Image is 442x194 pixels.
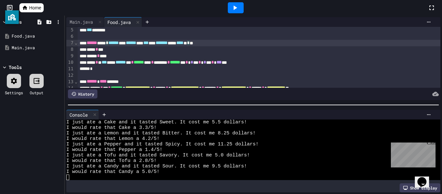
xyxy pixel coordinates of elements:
[5,10,19,24] button: privacy banner
[29,5,41,11] span: Home
[104,19,134,26] div: Food.java
[12,45,62,51] div: Main.java
[66,53,74,59] div: 9
[66,40,74,46] div: 7
[12,33,62,40] div: Food.java
[66,142,259,147] span: I just ate a Pepper and it tasted Spicy. It cost me 11.25 dollars!
[66,33,74,40] div: 6
[68,89,97,98] div: History
[66,169,160,175] span: I would rate that Candy a 5.0/5!
[400,183,440,192] div: Show display
[66,153,250,158] span: I just ate a Tofu and it tasted Savory. It cost me 5.0 dollars!
[66,136,160,142] span: I would rate that Lemon a 4.2/5!
[66,72,74,79] div: 12
[3,3,45,41] div: Chat with us now!Close
[66,17,104,27] div: Main.java
[66,111,91,118] div: Console
[66,85,74,92] div: 14
[19,3,44,12] a: Home
[5,90,23,96] div: Settings
[66,164,247,169] span: I just ate a Candy and it tasted Sour. It cost me 9.5 dollars!
[66,59,74,66] div: 10
[66,27,74,33] div: 5
[9,64,22,71] div: Tools
[66,66,74,72] div: 11
[66,46,74,53] div: 8
[74,40,78,45] span: Fold line
[74,79,78,84] span: Fold line
[30,90,43,96] div: Output
[104,17,142,27] div: Food.java
[66,125,157,131] span: I would rate that Cake a 3.3/5!
[66,18,96,25] div: Main.java
[66,147,162,153] span: I would rate that Pepper a 1.4/5!
[66,79,74,85] div: 13
[66,158,157,164] span: I would rate that Tofu a 2.8/5!
[66,110,99,120] div: Console
[388,140,436,167] iframe: chat widget
[415,168,436,188] iframe: chat widget
[66,131,256,136] span: I just ate a Lemon and it tasted Bitter. It cost me 8.25 dollars!
[66,120,247,125] span: I just ate a Cake and it tasted Sweet. It cost me 5.5 dollars!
